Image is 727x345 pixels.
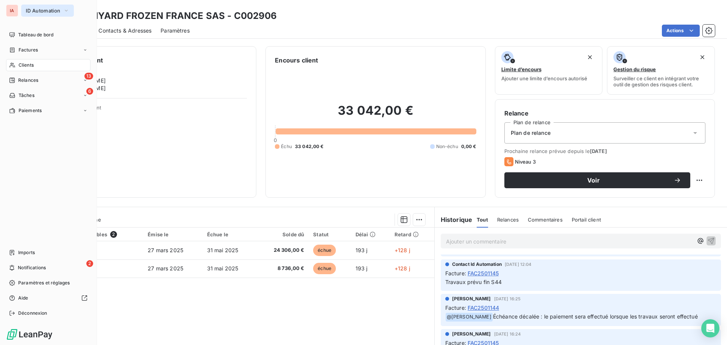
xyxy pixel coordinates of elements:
span: Échu [281,143,292,150]
span: Travaux prévu fin S44 [445,279,502,285]
span: échue [313,245,336,256]
span: Facture : [445,269,466,277]
div: Open Intercom Messenger [701,319,719,337]
span: [DATE] 16:24 [494,332,521,336]
span: 0,00 € [461,143,476,150]
span: Propriétés Client [61,105,247,115]
span: Limite d’encours [501,66,541,72]
span: @ [PERSON_NAME] [446,313,493,322]
div: Statut [313,231,346,237]
h6: Informations client [46,56,247,65]
div: Délai [356,231,385,237]
span: échue [313,263,336,274]
span: Tout [477,217,488,223]
span: 27 mars 2025 [148,247,183,253]
span: 31 mai 2025 [207,265,239,272]
span: Commentaires [528,217,563,223]
span: Tableau de bord [18,31,53,38]
span: +128 j [395,247,410,253]
a: Aide [6,292,90,304]
span: 6 [86,88,93,95]
span: 31 mai 2025 [207,247,239,253]
span: Surveiller ce client en intégrant votre outil de gestion des risques client. [613,75,708,87]
span: Plan de relance [511,129,551,137]
div: Échue le [207,231,252,237]
h6: Relance [504,109,705,118]
h2: 33 042,00 € [275,103,476,126]
span: ID Automation [26,8,60,14]
h6: Encours client [275,56,318,65]
button: Voir [504,172,690,188]
button: Gestion du risqueSurveiller ce client en intégrant votre outil de gestion des risques client. [607,46,715,95]
button: Limite d’encoursAjouter une limite d’encours autorisé [495,46,603,95]
button: Actions [662,25,700,37]
span: Prochaine relance prévue depuis le [504,148,705,154]
span: Clients [19,62,34,69]
div: Émise le [148,231,198,237]
span: Relances [497,217,519,223]
span: Portail client [572,217,601,223]
span: Niveau 3 [515,159,536,165]
span: Tâches [19,92,34,99]
span: FAC2501144 [468,304,499,312]
span: 2 [110,231,117,238]
div: IA [6,5,18,17]
span: Factures [19,47,38,53]
span: FAC2501145 [468,269,499,277]
span: [DATE] [590,148,607,154]
span: Déconnexion [18,310,47,317]
span: Ajouter une limite d’encours autorisé [501,75,587,81]
span: Contacts & Adresses [98,27,151,34]
span: [DATE] 12:04 [505,262,532,267]
img: Logo LeanPay [6,328,53,340]
span: 33 042,00 € [295,143,324,150]
span: Facture : [445,304,466,312]
span: Gestion du risque [613,66,656,72]
span: [PERSON_NAME] [452,295,491,302]
div: Solde dû [261,231,304,237]
span: +128 j [395,265,410,272]
span: Imports [18,249,35,256]
span: Notifications [18,264,46,271]
span: Relances [18,77,38,84]
span: 2 [86,260,93,267]
span: 27 mars 2025 [148,265,183,272]
span: 193 j [356,247,368,253]
span: Voir [513,177,674,183]
span: Non-échu [436,143,458,150]
h6: Historique [435,215,473,224]
div: Pièces comptables [60,231,139,238]
span: 0 [274,137,277,143]
span: Paramètres [161,27,190,34]
span: 8 736,00 € [261,265,304,272]
span: 193 j [356,265,368,272]
div: Retard [395,231,430,237]
h3: GREENYARD FROZEN FRANCE SAS - C002906 [67,9,277,23]
span: [PERSON_NAME] [452,331,491,337]
span: Paramètres et réglages [18,279,70,286]
span: [DATE] 16:25 [494,297,521,301]
span: Aide [18,295,28,301]
span: Échéance décalée : le paiement sera effectué lorsque les travaux seront effectué [493,313,698,320]
span: Contact Id Automation [452,261,502,268]
span: Paiements [19,107,42,114]
span: 24 306,00 € [261,247,304,254]
span: 13 [84,73,93,80]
